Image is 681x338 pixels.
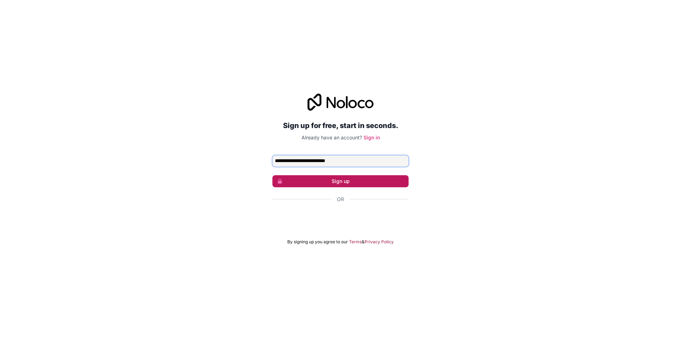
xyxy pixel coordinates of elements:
[365,239,394,245] a: Privacy Policy
[272,175,409,187] button: Sign up
[287,239,348,245] span: By signing up you agree to our
[349,239,362,245] a: Terms
[272,119,409,132] h2: Sign up for free, start in seconds.
[301,134,362,140] span: Already have an account?
[362,239,365,245] span: &
[272,155,409,167] input: Email address
[269,211,412,226] iframe: Gumb za možnost Prijavite se z Googlom
[364,134,380,140] a: Sign in
[337,196,344,203] span: Or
